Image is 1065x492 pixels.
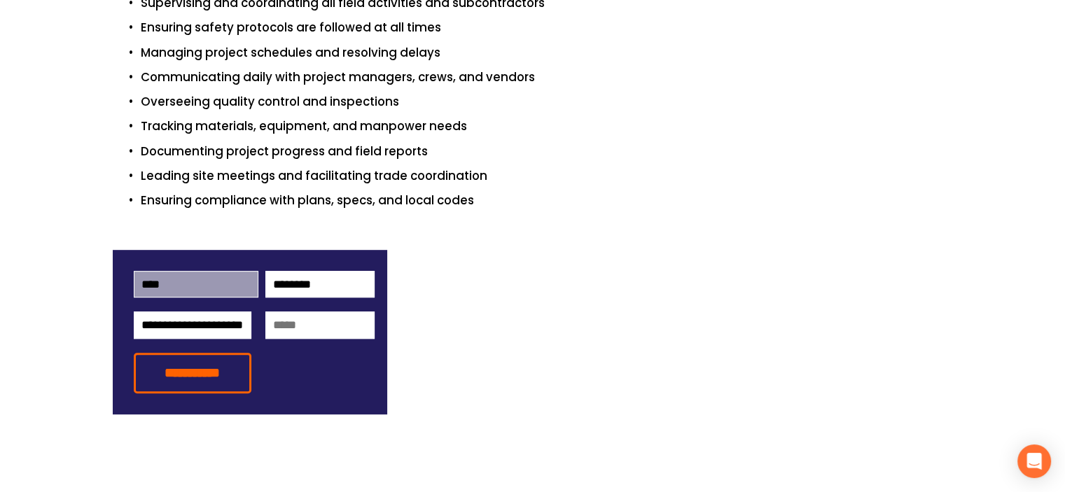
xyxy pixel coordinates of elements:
div: Open Intercom Messenger [1017,444,1051,478]
p: Tracking materials, equipment, and manpower needs [141,117,953,136]
p: Communicating daily with project managers, crews, and vendors [141,68,953,87]
p: Leading site meetings and facilitating trade coordination [141,167,953,185]
p: Managing project schedules and resolving delays [141,43,953,62]
p: Ensuring compliance with plans, specs, and local codes [141,191,953,210]
p: Ensuring safety protocols are followed at all times [141,18,953,37]
p: Overseeing quality control and inspections [141,92,953,111]
p: Documenting project progress and field reports [141,142,953,161]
